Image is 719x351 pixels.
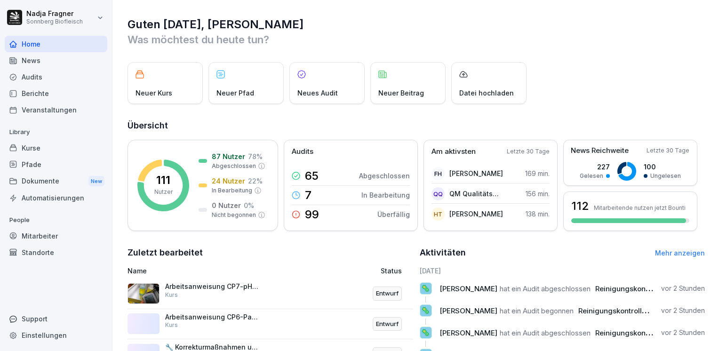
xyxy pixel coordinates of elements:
p: Arbeitsanweisung CP7-pH-Wert Messung [165,282,259,291]
p: Abgeschlossen [212,162,256,170]
p: 🦠 [421,282,430,295]
p: Nicht begonnen [212,211,256,219]
img: skqbanqg1mbrcb78qsyi97oa.png [128,283,160,304]
span: [PERSON_NAME] [439,328,497,337]
a: Audits [5,69,107,85]
p: Datei hochladen [459,88,514,98]
p: In Bearbeitung [361,190,410,200]
div: HT [431,207,445,221]
h2: Aktivitäten [420,246,466,259]
p: News Reichweite [571,145,629,156]
p: 138 min. [526,209,550,219]
p: 24 Nutzer [212,176,245,186]
p: 169 min. [525,168,550,178]
a: News [5,52,107,69]
span: Reinigungskontrolle - SBFL Fleisch 2 [578,306,703,315]
h1: Guten [DATE], [PERSON_NAME] [128,17,705,32]
div: Dokumente [5,173,107,190]
p: Nadja Fragner [26,10,83,18]
a: Mehr anzeigen [655,249,705,257]
div: FH [431,167,445,180]
p: Neues Audit [297,88,338,98]
p: Abgeschlossen [359,171,410,181]
p: Entwurf [376,319,399,329]
p: Überfällig [377,209,410,219]
a: Automatisierungen [5,190,107,206]
a: Home [5,36,107,52]
a: Veranstaltungen [5,102,107,118]
a: Kurse [5,140,107,156]
p: 100 [644,162,681,172]
h3: 112 [571,198,589,214]
p: 0 % [244,200,254,210]
p: 0 Nutzer [212,200,241,210]
a: Pfade [5,156,107,173]
p: 87 Nutzer [212,152,245,161]
p: Was möchtest du heute tun? [128,32,705,47]
p: Sonnberg Biofleisch [26,18,83,25]
p: In Bearbeitung [212,186,252,195]
p: [PERSON_NAME] [449,209,503,219]
p: vor 2 Stunden [661,328,705,337]
span: hat ein Audit begonnen [500,306,574,315]
p: Letzte 30 Tage [507,147,550,156]
p: Name [128,266,303,276]
a: Berichte [5,85,107,102]
p: 156 min. [526,189,550,199]
p: Library [5,125,107,140]
a: Standorte [5,244,107,261]
a: Einstellungen [5,327,107,343]
p: Arbeitsanweisung CP6-Pasteurisieren [165,313,259,321]
p: Neuer Kurs [136,88,172,98]
p: Audits [292,146,313,157]
p: Entwurf [376,289,399,298]
p: 7 [305,190,312,201]
span: [PERSON_NAME] [439,306,497,315]
a: Arbeitsanweisung CP7-pH-Wert MessungKursEntwurf [128,279,413,309]
span: hat ein Audit abgeschlossen [500,284,591,293]
p: 🦠 [421,326,430,339]
p: Mitarbeitende nutzen jetzt Bounti [594,204,686,211]
div: New [88,176,104,187]
p: Status [381,266,402,276]
p: 🦠 [421,304,430,317]
div: QQ [431,187,445,200]
p: Neuer Pfad [216,88,254,98]
p: Letzte 30 Tage [647,146,689,155]
a: Arbeitsanweisung CP6-PasteurisierenKursEntwurf [128,309,413,340]
div: Support [5,311,107,327]
a: DokumenteNew [5,173,107,190]
p: People [5,213,107,228]
p: 22 % [248,176,263,186]
h2: Übersicht [128,119,705,132]
p: Kurs [165,291,178,299]
h2: Zuletzt bearbeitet [128,246,413,259]
p: QM Qualitätsmanagement [449,189,503,199]
a: Mitarbeiter [5,228,107,244]
span: [PERSON_NAME] [439,284,497,293]
p: 227 [580,162,610,172]
p: Am aktivsten [431,146,476,157]
span: hat ein Audit abgeschlossen [500,328,591,337]
p: Kurs [165,321,178,329]
p: 78 % [248,152,263,161]
p: [PERSON_NAME] [449,168,503,178]
p: Ungelesen [650,172,681,180]
p: 111 [156,175,170,186]
p: 99 [305,209,319,220]
p: Neuer Beitrag [378,88,424,98]
p: Nutzer [154,188,173,196]
p: vor 2 Stunden [661,284,705,293]
p: 65 [305,170,319,182]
